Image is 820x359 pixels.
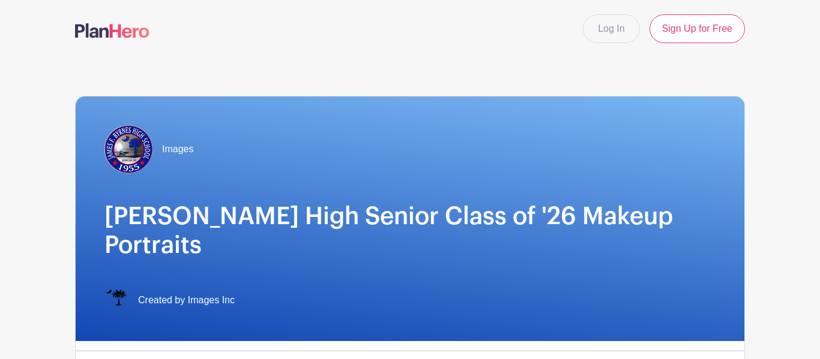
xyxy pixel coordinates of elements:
[162,142,193,156] span: Images
[104,202,716,260] h1: [PERSON_NAME] High Senior Class of '26 Makeup Portraits
[104,125,152,173] img: Byrnes.jpg
[583,14,639,43] a: Log In
[650,14,745,43] a: Sign Up for Free
[138,293,235,307] span: Created by Images Inc
[75,23,149,38] img: logo-507f7623f17ff9eddc593b1ce0a138ce2505c220e1c5a4e2b4648c50719b7d32.svg
[104,288,128,312] img: IMAGES%20logo%20transparenT%20PNG%20s.png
